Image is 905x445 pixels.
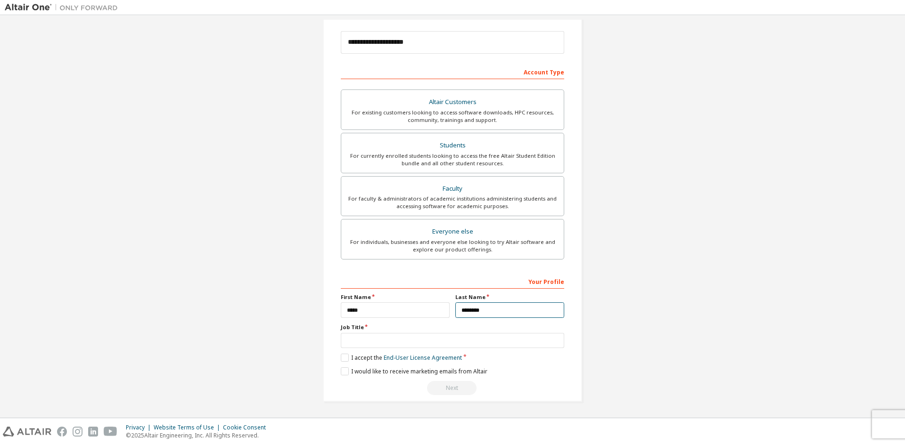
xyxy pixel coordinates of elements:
div: Read and acccept EULA to continue [341,381,564,395]
label: First Name [341,293,450,301]
div: Privacy [126,424,154,431]
div: Cookie Consent [223,424,271,431]
div: Website Terms of Use [154,424,223,431]
img: instagram.svg [73,427,82,437]
img: facebook.svg [57,427,67,437]
img: altair_logo.svg [3,427,51,437]
div: For individuals, businesses and everyone else looking to try Altair software and explore our prod... [347,238,558,253]
div: For faculty & administrators of academic institutions administering students and accessing softwa... [347,195,558,210]
img: youtube.svg [104,427,117,437]
label: Job Title [341,324,564,331]
div: Faculty [347,182,558,195]
p: © 2025 Altair Engineering, Inc. All Rights Reserved. [126,431,271,439]
div: For currently enrolled students looking to access the free Altair Student Edition bundle and all ... [347,152,558,167]
div: Altair Customers [347,96,558,109]
div: Account Type [341,64,564,79]
img: linkedin.svg [88,427,98,437]
label: I would like to receive marketing emails from Altair [341,367,487,375]
label: Last Name [455,293,564,301]
div: Students [347,139,558,152]
div: Your Profile [341,274,564,289]
div: Everyone else [347,225,558,238]
img: Altair One [5,3,123,12]
a: End-User License Agreement [384,354,462,362]
div: For existing customers looking to access software downloads, HPC resources, community, trainings ... [347,109,558,124]
label: I accept the [341,354,462,362]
